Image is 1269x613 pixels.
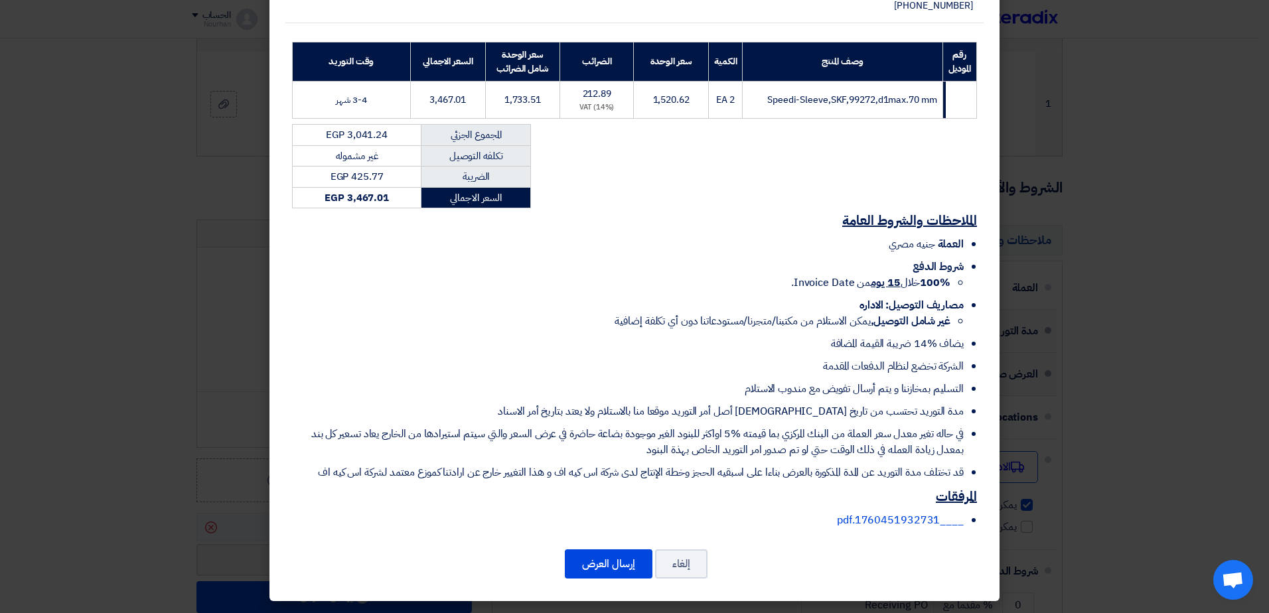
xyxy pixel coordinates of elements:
span: غير مشموله [336,149,378,163]
th: سعر الوحدة شامل الضرائب [485,42,560,81]
td: المجموع الجزئي [421,125,531,146]
li: يضاف %14 ضريبة القيمة المضافة [292,336,964,352]
span: جنيه مصري [889,236,934,252]
td: تكلفه التوصيل [421,145,531,167]
span: Speedi-Sleeve,SKF,99272,d1max.70 mm [767,93,937,107]
td: EGP 3,041.24 [293,125,421,146]
div: (14%) VAT [565,102,628,113]
strong: EGP 3,467.01 [325,190,389,205]
u: 15 يوم [871,275,900,291]
li: يمكن الاستلام من مكتبنا/متجرنا/مستودعاتنا دون أي تكلفة إضافية [292,313,950,329]
li: في حاله تغير معدل سعر العملة من البنك المركزي بما قيمته %5 اواكثر للبنود الغير موجودة بضاعة حاضرة... [292,426,964,458]
button: إرسال العرض [565,549,652,579]
li: قد تختلف مدة التوريد عن المدة المذكورة بالعرض بناءا على اسبقيه الحجز وخطة الإنتاج لدى شركة اس كيه... [292,464,964,480]
td: الضريبة [421,167,531,188]
span: خلال من Invoice Date. [791,275,950,291]
div: Open chat [1213,560,1253,600]
span: العملة [938,236,964,252]
a: ____1760451932731.pdf [837,512,964,528]
span: شروط الدفع [913,259,964,275]
span: : الاداره [859,297,889,313]
span: 1,733.51 [504,93,541,107]
li: التسليم بمخازننا و يتم أرسال تفويض مع مندوب الاستلام [292,381,964,397]
th: وصف المنتج [743,42,942,81]
span: 2 EA [716,93,735,107]
u: المرفقات [936,486,977,506]
button: إلغاء [655,549,708,579]
strong: 100% [920,275,950,291]
th: رقم الموديل [942,42,976,81]
span: 212.89 [583,87,611,101]
th: وقت التوريد [293,42,411,81]
li: الشركة تخضع لنظام الدفعات المقدمة [292,358,964,374]
span: 1,520.62 [653,93,690,107]
li: مدة التوريد تحتسب من تاريخ [DEMOGRAPHIC_DATA] أصل أمر التوريد موقعا منا بالاستلام ولا يعتد بتاريخ... [292,403,964,419]
span: 3-4 شهر [336,93,366,107]
span: 3,467.01 [429,93,466,107]
th: الضرائب [560,42,634,81]
th: الكمية [709,42,743,81]
u: الملاحظات والشروط العامة [842,210,977,230]
td: السعر الاجمالي [421,187,531,208]
strong: غير شامل التوصيل, [871,313,950,329]
span: مصاريف التوصيل [859,297,964,313]
th: سعر الوحدة [634,42,709,81]
span: EGP 425.77 [331,169,384,184]
th: السعر الاجمالي [410,42,485,81]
